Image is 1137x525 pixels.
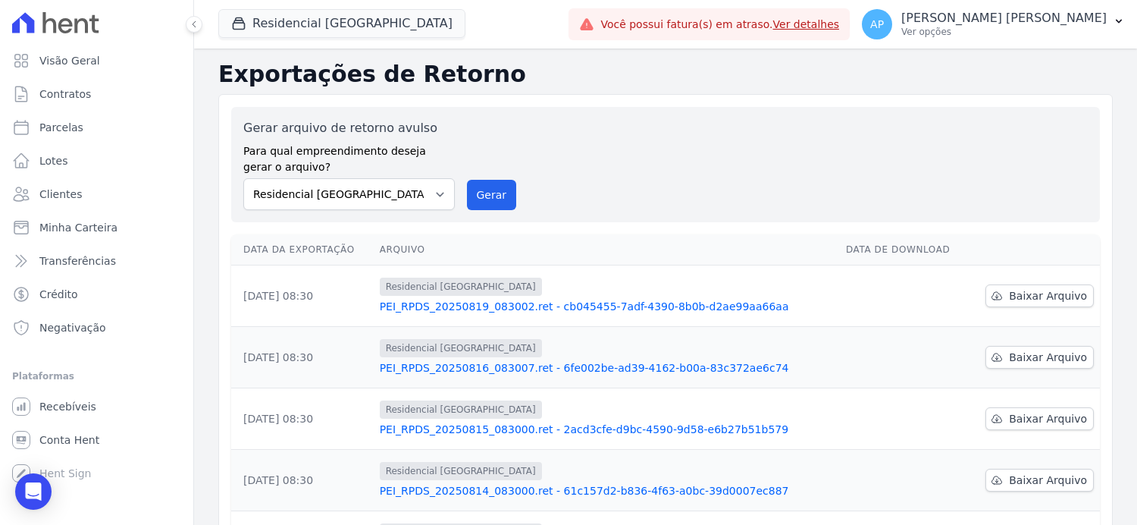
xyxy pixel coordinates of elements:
[773,18,840,30] a: Ver detalhes
[12,367,181,385] div: Plataformas
[243,137,455,175] label: Para qual empreendimento deseja gerar o arquivo?
[467,180,517,210] button: Gerar
[380,483,834,498] a: PEI_RPDS_20250814_083000.ret - 61c157d2-b836-4f63-a0bc-39d0007ec887
[985,285,1094,307] a: Baixar Arquivo
[380,339,542,357] span: Residencial [GEOGRAPHIC_DATA]
[6,146,187,176] a: Lotes
[1009,288,1087,303] span: Baixar Arquivo
[870,19,884,30] span: AP
[39,220,117,235] span: Minha Carteira
[231,327,374,388] td: [DATE] 08:30
[1009,411,1087,426] span: Baixar Arquivo
[985,469,1094,492] a: Baixar Arquivo
[985,407,1094,430] a: Baixar Arquivo
[231,266,374,327] td: [DATE] 08:30
[901,26,1107,38] p: Ver opções
[380,401,542,419] span: Residencial [GEOGRAPHIC_DATA]
[840,234,968,266] th: Data de Download
[374,234,840,266] th: Arquivo
[380,278,542,296] span: Residencial [GEOGRAPHIC_DATA]
[1009,350,1087,365] span: Baixar Arquivo
[6,79,187,109] a: Contratos
[218,9,465,38] button: Residencial [GEOGRAPHIC_DATA]
[15,473,52,510] div: Open Intercom Messenger
[380,462,542,480] span: Residencial [GEOGRAPHIC_DATA]
[6,112,187,143] a: Parcelas
[6,425,187,455] a: Conta Hent
[39,86,91,102] span: Contratos
[39,320,106,335] span: Negativação
[380,360,834,376] a: PEI_RPDS_20250816_083007.ret - 6fe002be-ad39-4162-b00a-83c372ae6c74
[6,212,187,243] a: Minha Carteira
[39,399,96,414] span: Recebíveis
[39,187,82,202] span: Clientes
[39,432,99,448] span: Conta Hent
[6,313,187,343] a: Negativação
[39,120,83,135] span: Parcelas
[6,391,187,422] a: Recebíveis
[850,3,1137,46] button: AP [PERSON_NAME] [PERSON_NAME] Ver opções
[6,179,187,209] a: Clientes
[1009,473,1087,488] span: Baixar Arquivo
[231,388,374,450] td: [DATE] 08:30
[231,234,374,266] th: Data da Exportação
[901,11,1107,26] p: [PERSON_NAME] [PERSON_NAME]
[600,17,839,33] span: Você possui fatura(s) em atraso.
[380,422,834,437] a: PEI_RPDS_20250815_083000.ret - 2acd3cfe-d9bc-4590-9d58-e6b27b51b579
[39,53,100,68] span: Visão Geral
[6,246,187,276] a: Transferências
[380,299,834,314] a: PEI_RPDS_20250819_083002.ret - cb045455-7adf-4390-8b0b-d2ae99aa66aa
[6,279,187,310] a: Crédito
[218,61,1113,88] h2: Exportações de Retorno
[231,450,374,511] td: [DATE] 08:30
[39,253,116,269] span: Transferências
[39,287,78,302] span: Crédito
[243,119,455,137] label: Gerar arquivo de retorno avulso
[39,153,68,168] span: Lotes
[6,46,187,76] a: Visão Geral
[985,346,1094,369] a: Baixar Arquivo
